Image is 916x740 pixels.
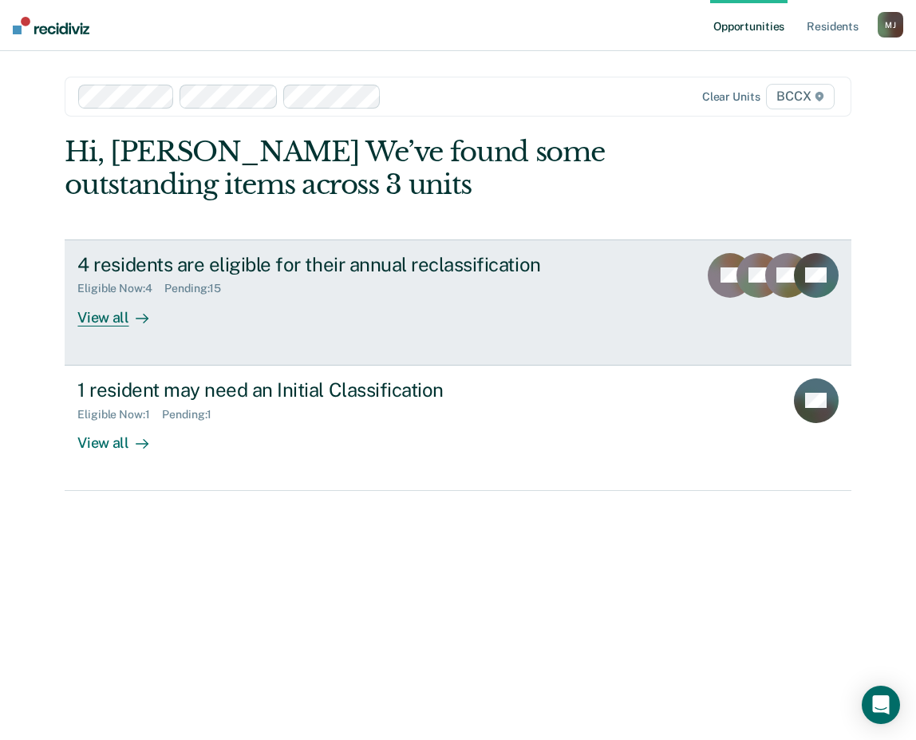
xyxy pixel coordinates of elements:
div: M J [878,12,903,38]
div: 4 residents are eligible for their annual reclassification [77,253,638,276]
div: Hi, [PERSON_NAME] We’ve found some outstanding items across 3 units [65,136,693,201]
button: MJ [878,12,903,38]
a: 1 resident may need an Initial ClassificationEligible Now:1Pending:1View all [65,366,851,491]
div: Open Intercom Messenger [862,686,900,724]
span: BCCX [766,84,834,109]
div: Eligible Now : 1 [77,408,162,421]
div: Eligible Now : 4 [77,282,164,295]
div: Clear units [702,90,760,104]
div: Pending : 15 [164,282,234,295]
div: View all [77,421,167,452]
div: Pending : 1 [162,408,224,421]
img: Recidiviz [13,17,89,34]
a: 4 residents are eligible for their annual reclassificationEligible Now:4Pending:15View all [65,239,851,366]
div: View all [77,295,167,326]
div: 1 resident may need an Initial Classification [77,378,638,402]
